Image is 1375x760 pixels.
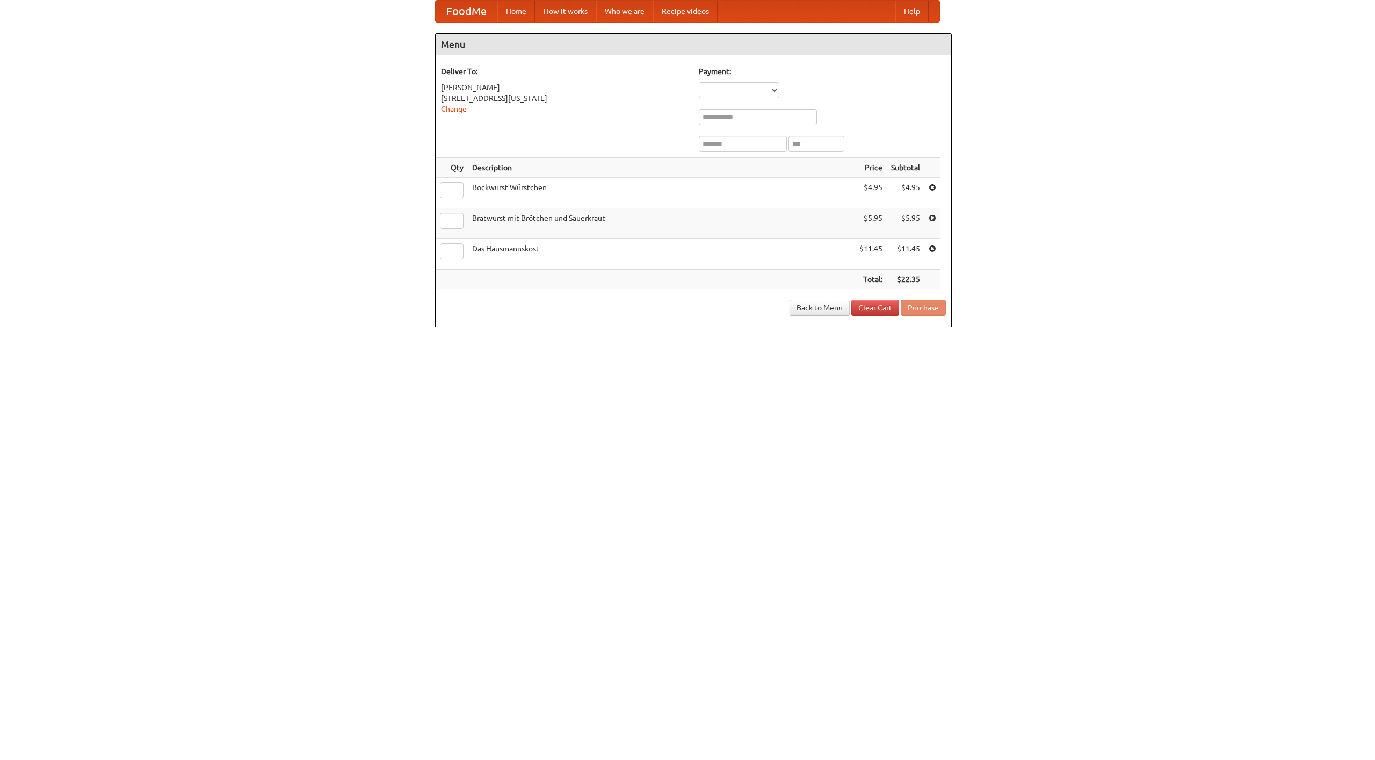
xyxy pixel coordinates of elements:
[468,178,855,208] td: Bockwurst Würstchen
[468,158,855,178] th: Description
[436,34,951,55] h4: Menu
[535,1,596,22] a: How it works
[887,239,924,270] td: $11.45
[887,208,924,239] td: $5.95
[441,66,688,77] h5: Deliver To:
[901,300,946,316] button: Purchase
[855,158,887,178] th: Price
[596,1,653,22] a: Who we are
[851,300,899,316] a: Clear Cart
[436,1,497,22] a: FoodMe
[653,1,718,22] a: Recipe videos
[699,66,946,77] h5: Payment:
[497,1,535,22] a: Home
[441,105,467,113] a: Change
[895,1,929,22] a: Help
[855,239,887,270] td: $11.45
[855,178,887,208] td: $4.95
[855,270,887,289] th: Total:
[468,239,855,270] td: Das Hausmannskost
[441,82,688,93] div: [PERSON_NAME]
[855,208,887,239] td: $5.95
[887,270,924,289] th: $22.35
[436,158,468,178] th: Qty
[468,208,855,239] td: Bratwurst mit Brötchen und Sauerkraut
[887,178,924,208] td: $4.95
[790,300,850,316] a: Back to Menu
[887,158,924,178] th: Subtotal
[441,93,688,104] div: [STREET_ADDRESS][US_STATE]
